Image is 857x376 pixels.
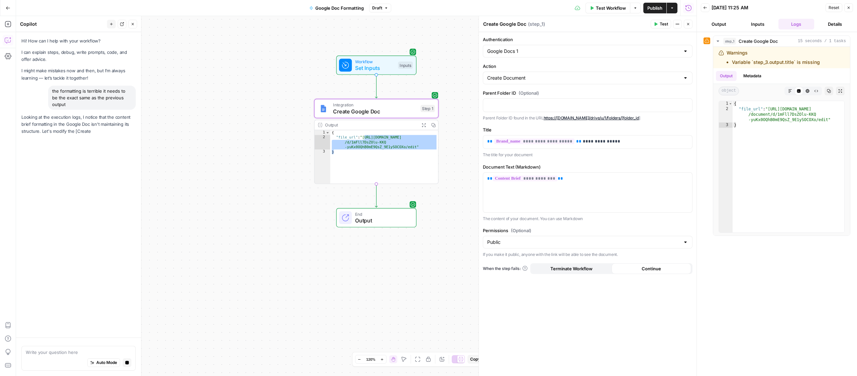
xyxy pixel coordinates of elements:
p: Looking at the execution logs, I notice that the content brief formatting in the Google Doc isn't... [21,114,136,135]
button: Test [651,20,671,28]
button: Output [701,19,737,29]
button: 15 seconds / 1 tasks [713,36,850,46]
label: Parent Folder ID [483,90,692,96]
li: Variable `step_3.output.title` is missing [732,59,820,66]
p: Parent Folder ID found in the URL ] [483,115,692,121]
p: The content of your document. You can use Markdown [483,215,692,222]
span: Reset [829,5,839,11]
span: (Optional) [519,90,539,96]
button: Terminate Workflow [532,263,612,274]
input: Google Docs 1 [487,48,680,55]
label: Permissions [483,227,692,234]
input: Create Document [487,75,680,81]
span: Terminate Workflow [550,265,593,272]
div: 2 [719,106,733,122]
button: Output [716,71,737,81]
span: (Optional) [511,227,531,234]
label: Title [483,126,692,133]
button: Draft [369,4,391,12]
button: Auto Mode [87,358,120,367]
button: Copy [467,355,483,364]
label: Document Text (Markdown) [483,164,692,170]
div: Copilot [20,21,105,27]
span: Integration [333,102,417,108]
a: When the step fails: [483,266,528,272]
button: Logs [778,19,815,29]
div: 2 [315,135,330,150]
span: Toggle code folding, rows 1 through 3 [325,130,330,135]
span: Set Inputs [355,64,395,72]
div: the formatting is terrible it needs to be the exact same as the previous output [48,86,136,110]
span: Copy [470,356,480,362]
a: https://[DOMAIN_NAME]/drive/u/1/folders/[folder_id [544,115,639,120]
p: Hi! How can I help with your workflow? [21,37,136,44]
span: 120% [366,357,376,362]
p: I might make mistakes now and then, but I’m always learning — let’s tackle it together! [21,67,136,81]
div: IntegrationCreate Google DocStep 1Output{ "file_url":"[URL][DOMAIN_NAME] /d/1mFll7DsZOlu-KKQ -yuK... [314,99,439,184]
span: Draft [372,5,382,11]
p: I can explain steps, debug, write prompts, code, and offer advice. [21,49,136,63]
div: 3 [315,150,330,154]
div: 1 [315,130,330,135]
label: Action [483,63,692,70]
div: EndOutput [314,208,439,227]
p: If you make it public, anyone with the link will be able to see the document. [483,251,692,258]
span: Workflow [355,58,395,65]
textarea: Create Google Doc [483,21,526,27]
label: Authentication [483,36,692,43]
button: Google Doc Formatting [305,3,368,13]
div: Output [325,122,417,128]
span: Toggle code folding, rows 1 through 3 [729,101,732,106]
span: step_1 [723,38,736,44]
g: Edge from start to step_1 [375,75,378,98]
div: WorkflowSet InputsInputs [314,56,439,75]
span: Auto Mode [96,360,117,366]
span: Create Google Doc [333,107,417,115]
img: Instagram%20post%20-%201%201.png [319,104,327,112]
span: Publish [647,5,662,11]
p: The title for your document [483,152,692,158]
div: Step 1 [421,105,435,112]
span: Google Doc Formatting [315,5,364,11]
div: 3 [719,122,733,128]
span: Continue [642,265,661,272]
span: Test [660,21,668,27]
span: object [719,87,739,95]
button: Reset [826,3,842,12]
button: Test Workflow [585,3,630,13]
button: Inputs [740,19,776,29]
span: ( step_1 ) [528,21,545,27]
span: 15 seconds / 1 tasks [798,38,846,44]
div: Warnings [727,50,820,66]
button: Metadata [739,71,765,81]
button: Publish [643,3,666,13]
button: Details [817,19,853,29]
input: Public [487,239,680,246]
span: Test Workflow [596,5,626,11]
span: Output [355,216,410,224]
div: 15 seconds / 1 tasks [713,47,850,236]
span: Create Google Doc [739,38,778,44]
div: 1 [719,101,733,106]
span: End [355,211,410,217]
g: Edge from step_1 to end [375,184,378,207]
div: Inputs [398,62,413,69]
